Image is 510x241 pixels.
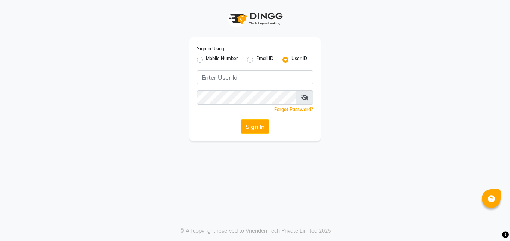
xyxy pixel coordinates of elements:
img: logo1.svg [225,8,285,30]
label: User ID [291,55,307,64]
button: Sign In [241,119,269,134]
input: Username [197,70,313,84]
input: Username [197,90,296,105]
label: Mobile Number [206,55,238,64]
a: Forgot Password? [274,107,313,112]
iframe: chat widget [478,211,502,233]
label: Email ID [256,55,273,64]
label: Sign In Using: [197,45,225,52]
